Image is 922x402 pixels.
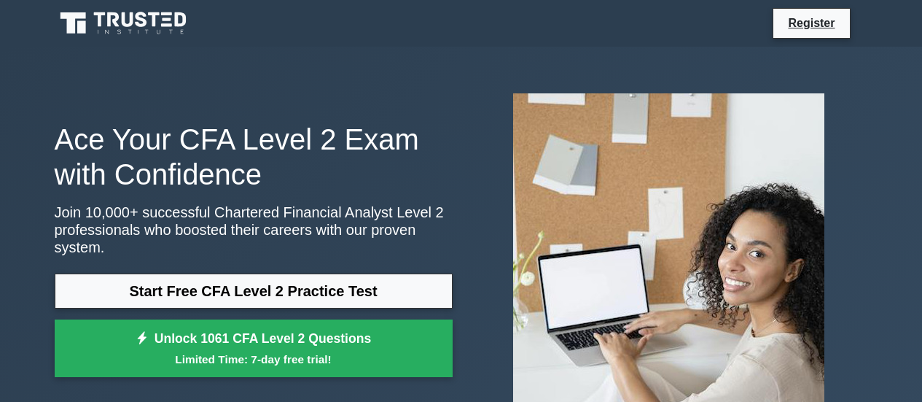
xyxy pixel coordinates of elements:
a: Start Free CFA Level 2 Practice Test [55,274,453,309]
a: Unlock 1061 CFA Level 2 QuestionsLimited Time: 7-day free trial! [55,320,453,378]
p: Join 10,000+ successful Chartered Financial Analyst Level 2 professionals who boosted their caree... [55,204,453,256]
small: Limited Time: 7-day free trial! [73,351,434,368]
h1: Ace Your CFA Level 2 Exam with Confidence [55,122,453,192]
a: Register [779,14,843,32]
